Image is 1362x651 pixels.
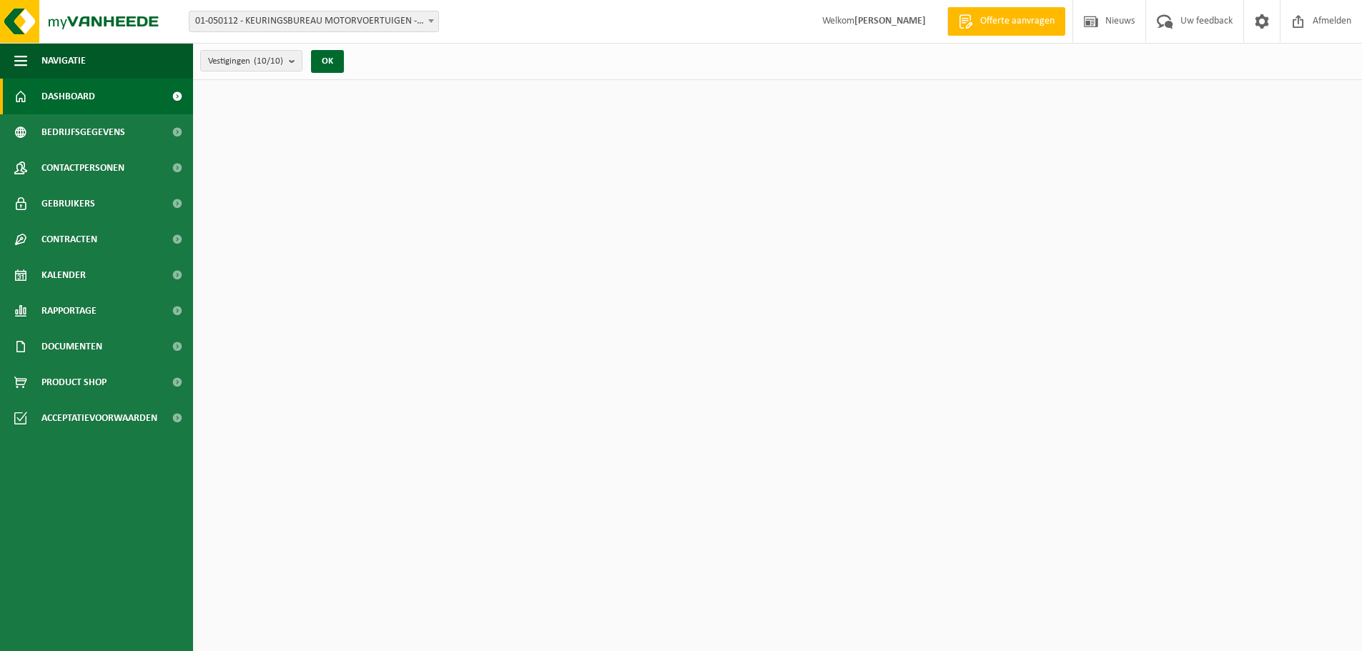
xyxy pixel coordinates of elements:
[41,186,95,222] span: Gebruikers
[41,257,86,293] span: Kalender
[41,400,157,436] span: Acceptatievoorwaarden
[41,329,102,364] span: Documenten
[208,51,283,72] span: Vestigingen
[200,50,302,71] button: Vestigingen(10/10)
[41,150,124,186] span: Contactpersonen
[41,79,95,114] span: Dashboard
[977,14,1058,29] span: Offerte aanvragen
[41,114,125,150] span: Bedrijfsgegevens
[854,16,926,26] strong: [PERSON_NAME]
[41,43,86,79] span: Navigatie
[189,11,439,32] span: 01-050112 - KEURINGSBUREAU MOTORVOERTUIGEN - OOSTENDE
[41,222,97,257] span: Contracten
[41,293,97,329] span: Rapportage
[311,50,344,73] button: OK
[189,11,438,31] span: 01-050112 - KEURINGSBUREAU MOTORVOERTUIGEN - OOSTENDE
[41,364,107,400] span: Product Shop
[947,7,1065,36] a: Offerte aanvragen
[254,56,283,66] count: (10/10)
